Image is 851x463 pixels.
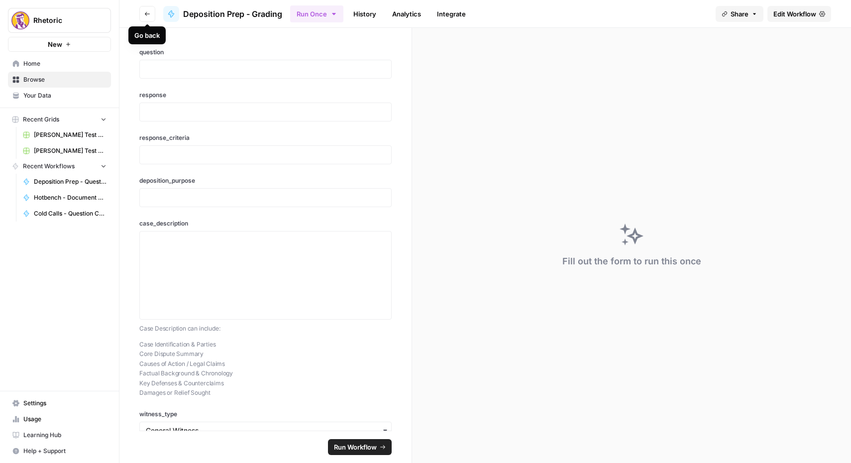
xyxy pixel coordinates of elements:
[8,8,111,33] button: Workspace: Rhetoric
[139,219,392,228] label: case_description
[386,6,427,22] a: Analytics
[23,75,106,84] span: Browse
[8,443,111,459] button: Help + Support
[34,209,106,218] span: Cold Calls - Question Creator
[347,6,382,22] a: History
[146,426,385,436] input: General Witness
[139,91,392,100] label: response
[48,39,62,49] span: New
[23,447,106,456] span: Help + Support
[562,254,701,268] div: Fill out the form to run this once
[163,6,282,22] a: Deposition Prep - Grading
[290,5,343,22] button: Run Once
[139,340,392,398] p: Case Identification & Parties Core Dispute Summary Causes of Action / Legal Claims Factual Backgr...
[34,130,106,139] span: [PERSON_NAME] Test Workflow - Copilot Example Grid
[18,190,111,206] a: Hotbench - Document Verification
[34,177,106,186] span: Deposition Prep - Question Creator
[139,176,392,185] label: deposition_purpose
[328,439,392,455] button: Run Workflow
[23,431,106,440] span: Learning Hub
[334,442,377,452] span: Run Workflow
[731,9,748,19] span: Share
[33,15,94,25] span: Rhetoric
[34,193,106,202] span: Hotbench - Document Verification
[8,411,111,427] a: Usage
[23,115,59,124] span: Recent Grids
[431,6,472,22] a: Integrate
[23,59,106,68] span: Home
[23,399,106,408] span: Settings
[23,415,106,424] span: Usage
[8,159,111,174] button: Recent Workflows
[8,427,111,443] a: Learning Hub
[139,324,392,334] p: Case Description can include:
[8,395,111,411] a: Settings
[773,9,816,19] span: Edit Workflow
[139,133,392,142] label: response_criteria
[11,11,29,29] img: Rhetoric Logo
[23,162,75,171] span: Recent Workflows
[8,56,111,72] a: Home
[34,146,106,155] span: [PERSON_NAME] Test Workflow - SERP Overview Grid
[8,37,111,52] button: New
[716,6,763,22] button: Share
[18,143,111,159] a: [PERSON_NAME] Test Workflow - SERP Overview Grid
[23,91,106,100] span: Your Data
[139,48,392,57] label: question
[18,174,111,190] a: Deposition Prep - Question Creator
[139,410,392,419] label: witness_type
[8,112,111,127] button: Recent Grids
[183,8,282,20] span: Deposition Prep - Grading
[767,6,831,22] a: Edit Workflow
[18,206,111,222] a: Cold Calls - Question Creator
[18,127,111,143] a: [PERSON_NAME] Test Workflow - Copilot Example Grid
[8,88,111,104] a: Your Data
[8,72,111,88] a: Browse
